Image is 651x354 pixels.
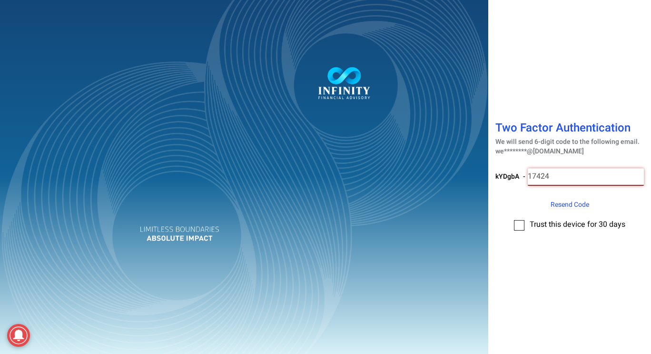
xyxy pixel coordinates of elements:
span: Trust this device for 30 days [530,219,625,230]
span: kYDgbA [495,172,519,182]
span: We will send 6-digit code to the following email. [495,137,640,147]
h1: Two Factor Authentication [495,122,644,137]
span: Resend Code [551,200,589,210]
span: - [523,172,525,182]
